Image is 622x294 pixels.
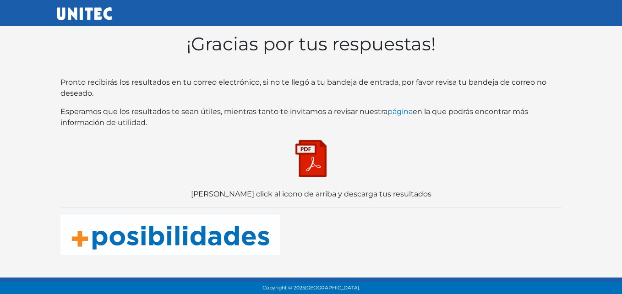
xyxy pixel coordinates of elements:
img: UNITEC [57,7,112,20]
p: Esperamos que los resultados te sean útiles, mientras tanto te invitamos a revisar nuestra en la ... [60,106,562,128]
img: posibilidades naranja [60,215,280,255]
p: [PERSON_NAME] click al icono de arriba y descarga tus resultados [60,189,562,200]
bold: Pronto recibirás los resultados en tu correo electrónico [60,78,260,87]
img: Descarga tus resultados [288,136,334,181]
h1: ¡Gracias por tus respuestas! [60,33,562,55]
a: página [387,107,413,116]
span: [GEOGRAPHIC_DATA]. [305,285,360,291]
p: , si no te llegó a tu bandeja de entrada, por favor revisa tu bandeja de correo no deseado. [60,77,562,99]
